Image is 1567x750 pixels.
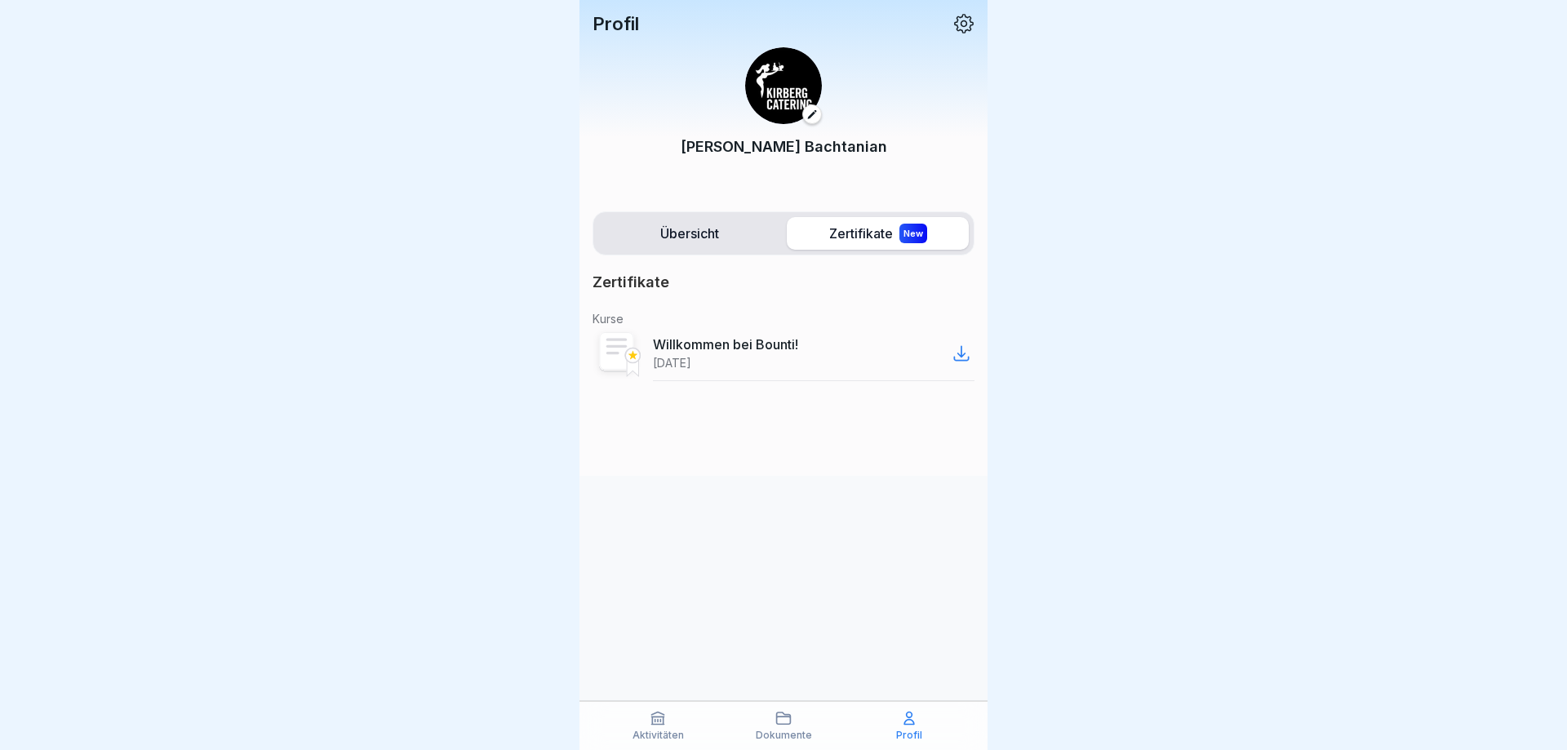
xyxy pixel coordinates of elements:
div: New [899,224,927,243]
p: [PERSON_NAME] Bachtanian [681,135,887,158]
label: Zertifikate [787,217,969,250]
p: Kurse [593,312,974,326]
p: Willkommen bei Bounti! [653,336,798,353]
p: Dokumente [756,730,812,741]
label: Übersicht [598,217,780,250]
img: ewxb9rjzulw9ace2na8lwzf2.png [745,47,822,124]
p: [DATE] [653,356,691,371]
p: Profil [593,13,639,34]
p: Profil [896,730,922,741]
p: Zertifikate [593,273,669,292]
p: Aktivitäten [633,730,684,741]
